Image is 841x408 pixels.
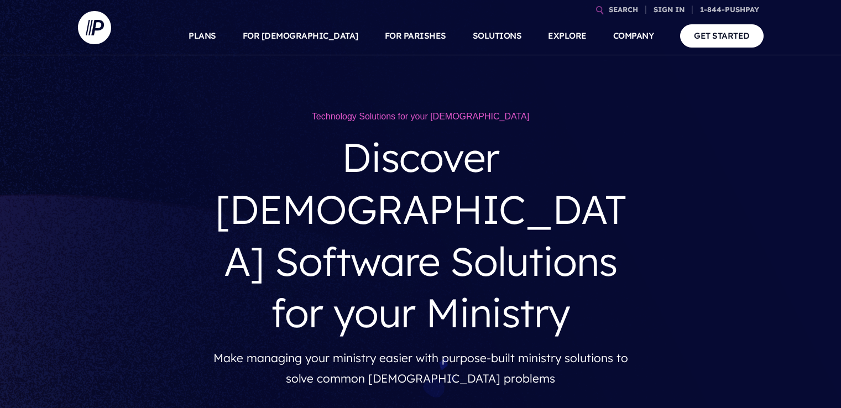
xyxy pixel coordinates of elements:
h1: Technology Solutions for your [DEMOGRAPHIC_DATA] [213,111,628,123]
a: FOR [DEMOGRAPHIC_DATA] [243,17,358,55]
a: GET STARTED [680,24,764,47]
p: Make managing your ministry easier with purpose-built ministry solutions to solve common [DEMOGRA... [213,348,628,389]
a: SOLUTIONS [473,17,522,55]
a: EXPLORE [548,17,587,55]
a: COMPANY [613,17,654,55]
a: FOR PARISHES [385,17,446,55]
a: PLANS [189,17,216,55]
h3: Discover [DEMOGRAPHIC_DATA] Software Solutions for your Ministry [213,123,628,347]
